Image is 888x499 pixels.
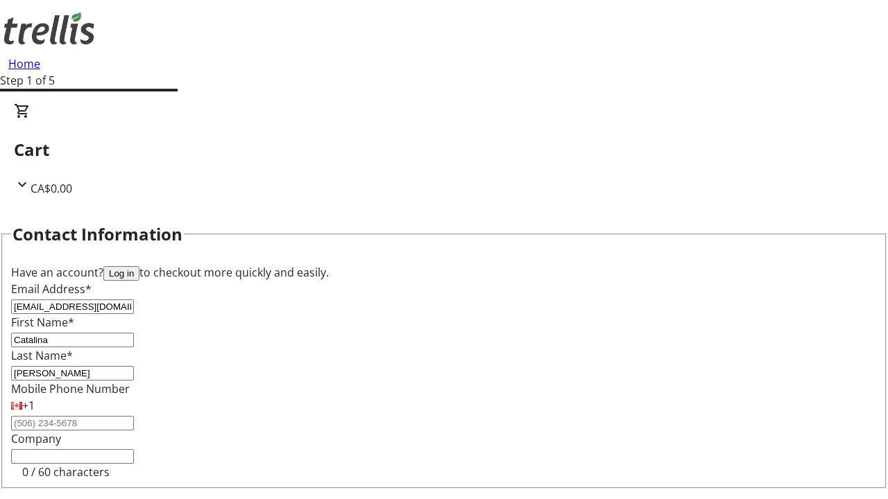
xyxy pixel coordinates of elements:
[11,281,92,297] label: Email Address*
[22,464,110,480] tr-character-limit: 0 / 60 characters
[14,103,874,197] div: CartCA$0.00
[14,137,874,162] h2: Cart
[11,315,74,330] label: First Name*
[11,416,134,430] input: (506) 234-5678
[11,381,130,396] label: Mobile Phone Number
[11,431,61,446] label: Company
[12,222,182,247] h2: Contact Information
[103,266,139,281] button: Log in
[31,181,72,196] span: CA$0.00
[11,348,73,363] label: Last Name*
[11,264,877,281] div: Have an account? to checkout more quickly and easily.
